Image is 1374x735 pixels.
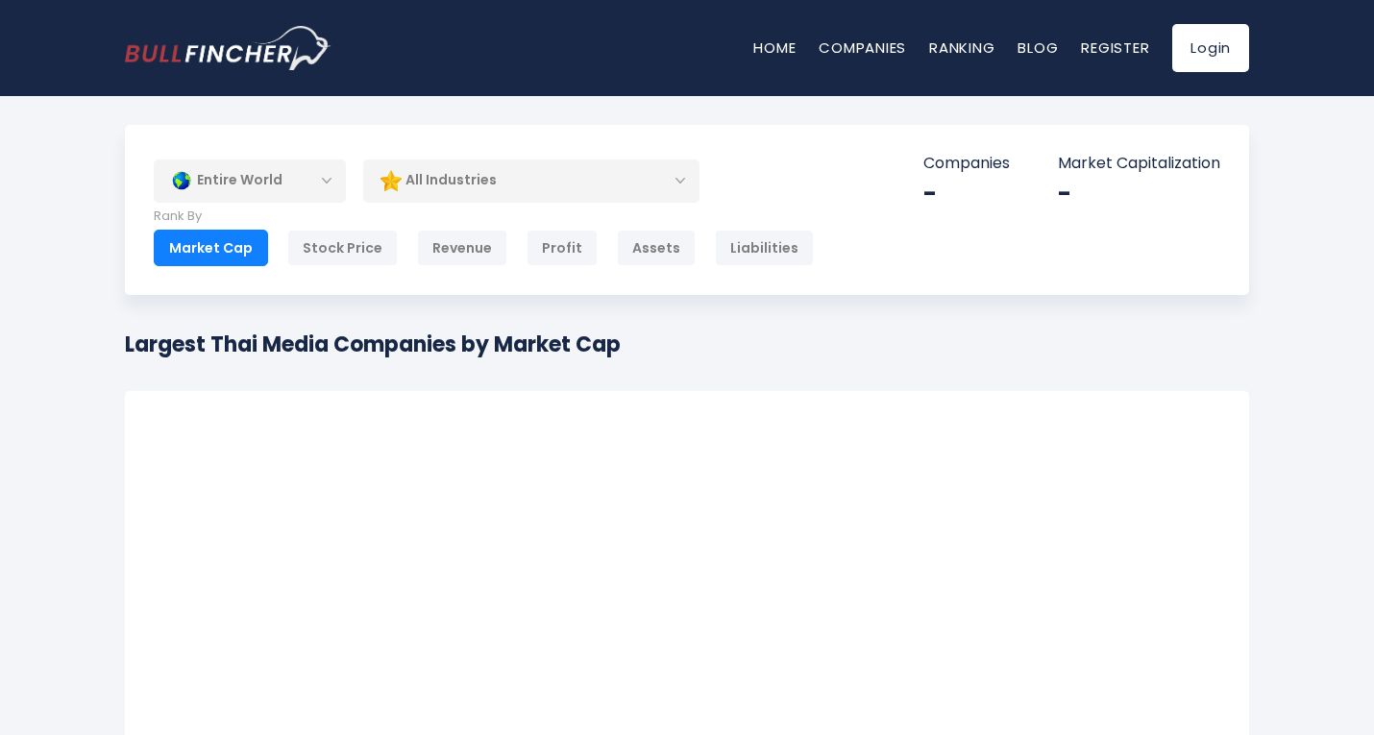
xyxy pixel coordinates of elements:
[753,37,796,58] a: Home
[1172,24,1249,72] a: Login
[923,179,1010,208] div: -
[819,37,906,58] a: Companies
[1058,179,1220,208] div: -
[1081,37,1149,58] a: Register
[527,230,598,266] div: Profit
[929,37,994,58] a: Ranking
[923,154,1010,174] p: Companies
[287,230,398,266] div: Stock Price
[125,329,621,360] h1: Largest Thai Media Companies by Market Cap
[154,159,346,203] div: Entire World
[617,230,696,266] div: Assets
[154,230,268,266] div: Market Cap
[125,26,331,70] img: bullfincher logo
[363,159,699,203] div: All Industries
[715,230,814,266] div: Liabilities
[154,208,814,225] p: Rank By
[1018,37,1058,58] a: Blog
[1058,154,1220,174] p: Market Capitalization
[125,26,331,70] a: Go to homepage
[417,230,507,266] div: Revenue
